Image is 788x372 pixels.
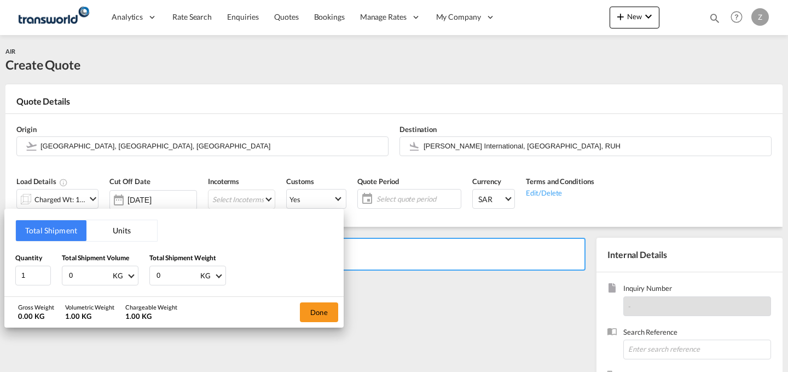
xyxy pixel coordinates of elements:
button: Done [300,302,338,322]
div: 1.00 KG [125,311,177,321]
div: KG [113,271,123,280]
span: Total Shipment Weight [149,254,216,262]
div: 0.00 KG [18,311,54,321]
button: Total Shipment [16,220,86,241]
span: Total Shipment Volume [62,254,129,262]
span: Quantity [15,254,42,262]
input: Enter weight [155,266,199,285]
div: Chargeable Weight [125,303,177,311]
div: 1.00 KG [65,311,114,321]
div: Gross Weight [18,303,54,311]
div: KG [200,271,211,280]
div: Volumetric Weight [65,303,114,311]
input: Enter volume [68,266,112,285]
button: Units [86,220,157,241]
input: Qty [15,266,51,285]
